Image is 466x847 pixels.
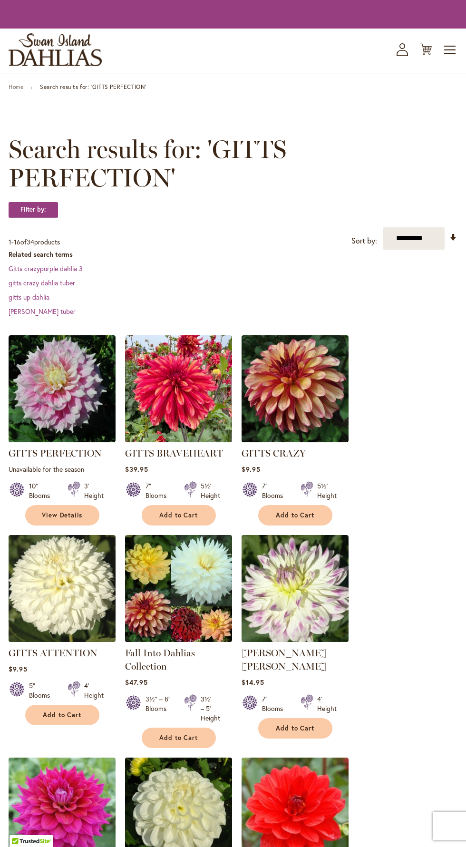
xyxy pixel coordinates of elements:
[9,135,457,192] span: Search results for: 'GITTS PERFECTION'
[9,250,457,259] dt: Related search terms
[9,264,83,273] a: Gitts crazypurple dahlia 3
[242,435,349,444] a: Gitts Crazy
[9,435,116,444] a: GITTS PERFECTION
[25,705,99,725] button: Add to Cart
[242,465,261,474] span: $9.95
[25,505,99,526] a: View Details
[9,278,75,287] a: gitts crazy dahlia tuber
[14,237,20,246] span: 16
[9,33,102,66] a: store logo
[125,335,232,442] img: GITTS BRAVEHEART
[276,511,315,519] span: Add to Cart
[125,647,195,672] a: Fall Into Dahlias Collection
[242,535,349,642] img: MARGARET ELLEN
[242,635,349,644] a: MARGARET ELLEN
[84,681,104,700] div: 4' Height
[9,635,116,644] a: GITTS ATTENTION
[42,511,83,519] span: View Details
[125,535,232,642] img: Fall Into Dahlias Collection
[9,202,58,218] strong: Filter by:
[9,664,28,673] span: $9.95
[262,481,289,500] div: 7" Blooms
[84,481,104,500] div: 3' Height
[258,718,332,739] button: Add to Cart
[146,694,173,723] div: 3½" – 8" Blooms
[201,694,220,723] div: 3½' – 5' Height
[29,681,56,700] div: 5" Blooms
[142,728,216,748] button: Add to Cart
[146,481,173,500] div: 7" Blooms
[242,678,264,687] span: $14.95
[43,711,82,719] span: Add to Cart
[9,335,116,442] img: GITTS PERFECTION
[125,448,223,459] a: GITTS BRAVEHEART
[9,448,102,459] a: GITTS PERFECTION
[9,292,49,302] a: gitts up dahlia
[40,83,146,90] strong: Search results for: 'GITTS PERFECTION'
[262,694,289,713] div: 7" Blooms
[125,435,232,444] a: GITTS BRAVEHEART
[9,237,11,246] span: 1
[9,647,97,659] a: GITTS ATTENTION
[29,481,56,500] div: 10" Blooms
[9,307,76,316] a: [PERSON_NAME] tuber
[125,635,232,644] a: Fall Into Dahlias Collection
[276,724,315,732] span: Add to Cart
[125,678,148,687] span: $47.95
[201,481,220,500] div: 5½' Height
[142,505,216,526] button: Add to Cart
[9,465,116,474] p: Unavailable for the season
[317,481,337,500] div: 5½' Height
[242,335,349,442] img: Gitts Crazy
[9,83,23,90] a: Home
[242,448,306,459] a: GITTS CRAZY
[351,232,377,250] label: Sort by:
[317,694,337,713] div: 4' Height
[242,647,326,672] a: [PERSON_NAME] [PERSON_NAME]
[9,535,116,642] img: GITTS ATTENTION
[125,465,148,474] span: $39.95
[159,734,198,742] span: Add to Cart
[258,505,332,526] button: Add to Cart
[27,237,34,246] span: 34
[9,234,60,250] p: - of products
[159,511,198,519] span: Add to Cart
